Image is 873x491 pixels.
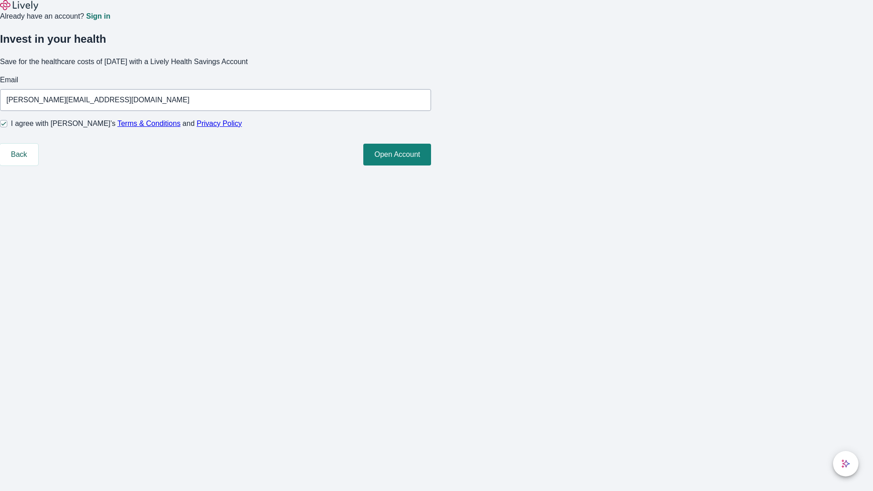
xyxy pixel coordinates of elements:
a: Terms & Conditions [117,120,181,127]
svg: Lively AI Assistant [841,459,850,468]
button: Open Account [363,144,431,165]
a: Privacy Policy [197,120,242,127]
span: I agree with [PERSON_NAME]’s and [11,118,242,129]
a: Sign in [86,13,110,20]
button: chat [833,451,858,476]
